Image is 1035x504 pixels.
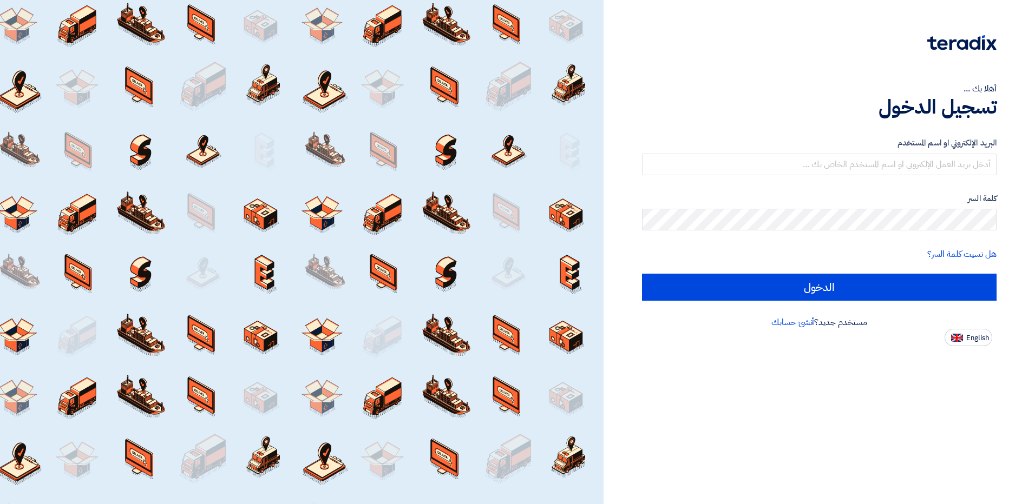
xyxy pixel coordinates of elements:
div: مستخدم جديد؟ [642,316,997,329]
h1: تسجيل الدخول [642,95,997,119]
img: Teradix logo [927,35,997,50]
div: أهلا بك ... [642,82,997,95]
img: en-US.png [951,334,963,342]
input: الدخول [642,274,997,301]
a: أنشئ حسابك [771,316,814,329]
label: البريد الإلكتروني او اسم المستخدم [642,137,997,149]
a: هل نسيت كلمة السر؟ [927,248,997,261]
button: English [945,329,992,346]
label: كلمة السر [642,193,997,205]
span: English [966,334,989,342]
input: أدخل بريد العمل الإلكتروني او اسم المستخدم الخاص بك ... [642,154,997,175]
